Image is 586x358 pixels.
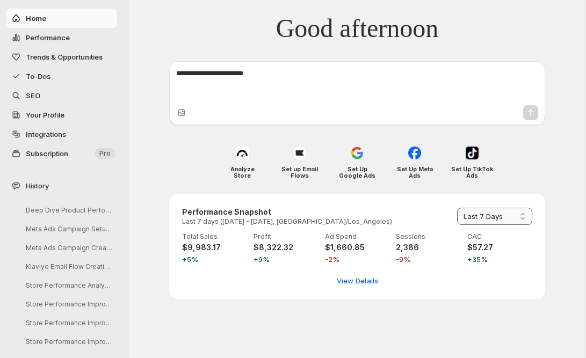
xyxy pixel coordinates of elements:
[26,53,103,61] span: Trends & Opportunities
[26,149,68,158] span: Subscription
[396,242,461,253] h4: 2,386
[325,232,390,241] p: Ad Spend
[26,111,64,119] span: Your Profile
[467,254,532,265] span: +35%
[182,217,392,226] p: Last 7 days ([DATE] - [DATE], [GEOGRAPHIC_DATA]/Los_Angeles)
[182,232,247,241] p: Total Sales
[394,166,436,179] h4: Set Up Meta Ads
[337,275,378,286] span: View Details
[396,232,461,241] p: Sessions
[466,147,479,159] img: Set Up TikTok Ads icon
[276,13,439,44] span: Good afternoon
[408,147,421,159] img: Set Up Meta Ads icon
[254,242,319,253] h4: $8,322.32
[17,296,119,312] button: Store Performance Improvement Analysis Steps
[6,144,117,163] button: Subscription
[254,254,319,265] span: +9%
[17,277,119,294] button: Store Performance Analysis and Suggestions
[17,333,119,350] button: Store Performance Improvement Analysis
[26,130,66,138] span: Integrations
[467,232,532,241] p: CAC
[221,166,264,179] h4: Analyze Store
[6,28,117,47] button: Performance
[182,207,392,217] h3: Performance Snapshot
[17,221,119,237] button: Meta Ads Campaign Setup Instructions
[451,166,494,179] h4: Set Up TikTok Ads
[17,239,119,256] button: Meta Ads Campaign Creation Guide
[26,33,70,42] span: Performance
[6,105,117,125] a: Your Profile
[17,258,119,275] button: Klaviyo Email Flow Creation Guide
[6,67,117,86] button: To-Dos
[182,242,247,253] h4: $9,983.17
[351,147,364,159] img: Set Up Google Ads icon
[26,72,50,81] span: To-Dos
[336,166,379,179] h4: Set Up Google Ads
[6,47,117,67] button: Trends & Opportunities
[467,242,532,253] h4: $57.27
[26,180,49,191] span: History
[325,254,390,265] span: -2%
[293,147,306,159] img: Set up Email Flows icon
[6,125,117,144] a: Integrations
[26,91,40,100] span: SEO
[17,202,119,218] button: Deep Dive Product Performance Analysis
[17,315,119,331] button: Store Performance Improvement Analysis
[236,147,249,159] img: Analyze Store icon
[279,166,321,179] h4: Set up Email Flows
[325,242,390,253] h4: $1,660.85
[330,272,385,289] button: View detailed performance
[26,14,46,23] span: Home
[6,9,117,28] button: Home
[99,149,111,158] span: Pro
[176,107,187,118] button: Upload image
[6,86,117,105] a: SEO
[182,254,247,265] span: +5%
[254,232,319,241] p: Profit
[396,254,461,265] span: -9%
